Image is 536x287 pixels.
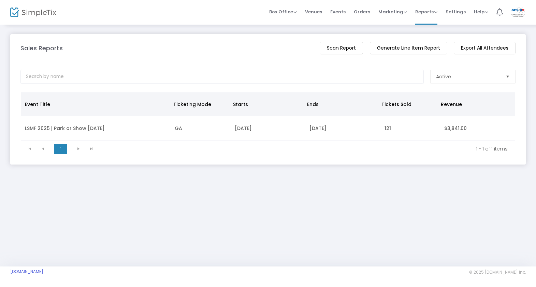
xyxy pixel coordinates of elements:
m-panel-title: Sales Reports [20,43,63,53]
m-button: Export All Attendees [454,42,516,54]
td: [DATE] [231,116,306,141]
th: Ends [303,92,377,116]
td: LSMF 2025 | Park or Show [DATE] [21,116,171,141]
div: Data table [21,92,515,141]
span: Box Office [269,9,297,15]
span: Help [474,9,488,15]
th: Starts [229,92,303,116]
m-button: Generate Line Item Report [370,42,447,54]
span: Page 1 [54,144,67,154]
span: © 2025 [DOMAIN_NAME] Inc. [469,270,526,275]
m-button: Scan Report [320,42,363,54]
span: Active [436,73,451,80]
th: Tickets Sold [377,92,437,116]
td: [DATE] [305,116,380,141]
input: Search by name [20,70,424,84]
td: GA [171,116,231,141]
span: Events [330,3,346,21]
a: [DOMAIN_NAME] [10,269,43,274]
button: Select [503,70,512,83]
th: Ticketing Mode [169,92,229,116]
span: Orders [354,3,370,21]
kendo-pager-info: 1 - 1 of 1 items [103,145,508,152]
span: Marketing [378,9,407,15]
span: Settings [446,3,466,21]
th: Event Title [21,92,169,116]
td: 121 [380,116,440,141]
span: Venues [305,3,322,21]
td: $3,841.00 [440,116,515,141]
span: Revenue [441,101,462,108]
span: Reports [415,9,437,15]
